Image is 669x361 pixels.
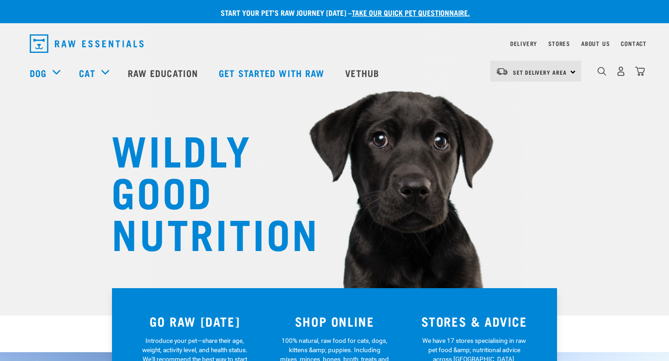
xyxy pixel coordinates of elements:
[336,54,391,91] a: Vethub
[581,42,610,45] a: About Us
[22,31,647,57] nav: dropdown navigation
[510,42,537,45] a: Delivery
[513,71,567,74] span: Set Delivery Area
[548,42,570,45] a: Stores
[352,10,470,14] a: take our quick pet questionnaire.
[410,314,538,329] h3: STORES & ADVICE
[616,66,626,76] img: user.png
[597,67,606,76] img: home-icon-1@2x.png
[30,66,46,80] a: Dog
[210,54,336,91] a: Get started with Raw
[621,42,647,45] a: Contact
[111,128,297,253] h1: WILDLY GOOD NUTRITION
[79,66,95,80] a: Cat
[635,66,645,76] img: home-icon@2x.png
[496,67,508,76] img: van-moving.png
[30,34,144,53] img: Raw Essentials Logo
[131,314,259,329] h3: GO RAW [DATE]
[270,314,399,329] h3: SHOP ONLINE
[118,54,210,91] a: Raw Education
